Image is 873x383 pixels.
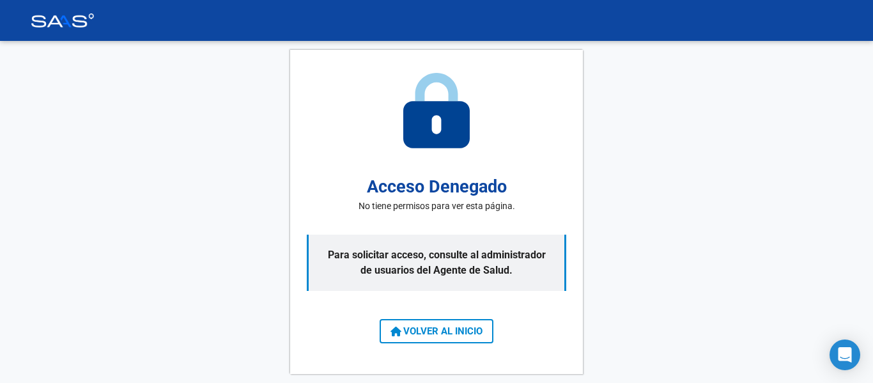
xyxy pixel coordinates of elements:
[830,340,860,370] div: Open Intercom Messenger
[403,73,470,148] img: access-denied
[359,199,515,213] p: No tiene permisos para ver esta página.
[31,13,95,27] img: Logo SAAS
[307,235,566,291] p: Para solicitar acceso, consulte al administrador de usuarios del Agente de Salud.
[390,325,483,337] span: VOLVER AL INICIO
[367,174,507,200] h2: Acceso Denegado
[380,319,493,343] button: VOLVER AL INICIO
